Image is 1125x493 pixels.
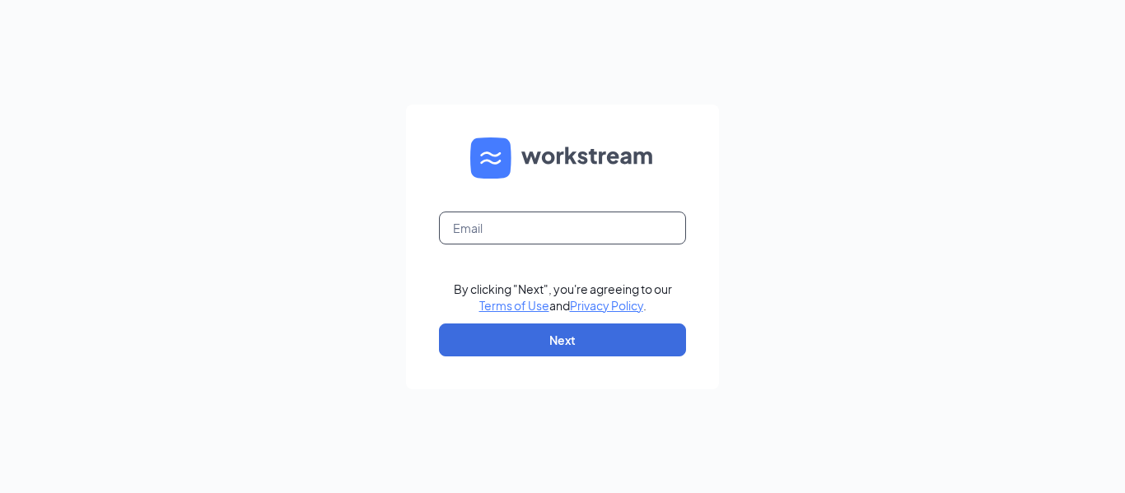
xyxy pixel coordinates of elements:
[570,298,643,313] a: Privacy Policy
[439,212,686,244] input: Email
[454,281,672,314] div: By clicking "Next", you're agreeing to our and .
[479,298,549,313] a: Terms of Use
[439,323,686,356] button: Next
[470,137,655,179] img: WS logo and Workstream text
